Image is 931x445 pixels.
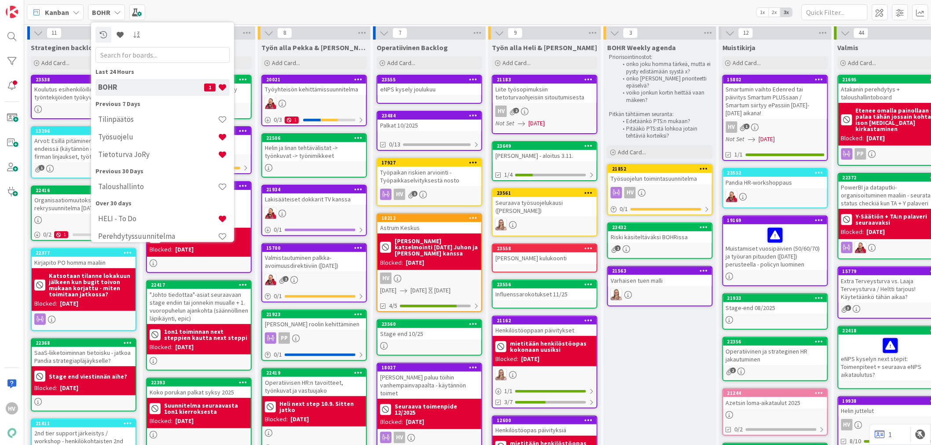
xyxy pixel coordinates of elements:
[32,76,136,84] div: 23538
[31,43,97,52] span: Strateginen backlog
[32,249,136,257] div: 22377
[735,150,743,159] span: 1/1
[378,76,481,84] div: 23555
[95,47,230,62] input: Search for boards...
[723,121,827,133] div: HV
[618,75,711,90] li: onko [PERSON_NAME] prioriteetti epäselvä?
[98,214,218,223] h4: HELI - To Do
[723,346,827,365] div: Operatiivinen ja strateginen HR jakautuminen
[54,231,68,238] div: 1
[380,258,403,267] div: Blocked:
[493,219,597,230] div: IH
[262,310,366,330] div: 21923[PERSON_NAME] roolin kehittäminen
[392,28,407,38] span: 7
[723,169,827,188] div: 23552Pandia HR-workshoppaus
[434,286,451,295] div: [DATE]
[608,275,712,286] div: Varhaisen tuen malli
[283,276,289,282] span: 2
[723,338,827,346] div: 22356
[854,28,869,38] span: 44
[619,204,628,214] span: 0 / 1
[624,187,636,198] div: HV
[608,165,712,173] div: 21852
[493,76,597,84] div: 21183
[608,204,712,215] div: 0/1
[266,77,366,83] div: 20021
[726,121,737,133] div: HV
[608,223,712,231] div: 23432
[730,368,736,373] span: 2
[32,135,136,162] div: Arvot: Esillä pitäminen, esim. stage endeissä (käytännön esimerkit, firman linjaukset, työtavat...)
[378,364,481,399] div: 18027[PERSON_NAME] paluu töihin vanhempainvapaalta - käytännön toimet
[378,214,481,222] div: 18212
[32,257,136,268] div: Kirjapito PO homma maaliin
[723,302,827,314] div: Stage-end 08/2025
[875,429,892,440] a: 1
[262,310,366,318] div: 21923
[504,398,513,407] span: 3/7
[493,142,597,150] div: 23649
[611,289,622,300] img: IH
[493,150,597,161] div: [PERSON_NAME] - aloitus 3.11.
[493,84,597,103] div: Liite työsopimuksiin tietoturvaohjeisiin sitoutumisesta
[274,115,282,124] span: 0 / 3
[378,364,481,372] div: 18027
[726,135,745,143] i: Not Set
[493,252,597,264] div: [PERSON_NAME] kulukoonti
[781,8,792,17] span: 3x
[274,350,282,359] span: 0 / 1
[262,142,366,161] div: Helin ja Iinan tehtävälistat -> työnkuvat -> työnimikkeet
[262,84,366,95] div: Työyhteisön kehittämissuunnitelma
[867,134,885,143] div: [DATE]
[723,294,827,314] div: 21933Stage-end 08/2025
[378,222,481,233] div: Astrum Keskus
[262,186,366,205] div: 21934Lakisääteiset dokkarit TV kanssa
[262,244,366,252] div: 15700
[723,216,827,224] div: 19169
[493,369,597,380] div: IH
[175,245,194,254] div: [DATE]
[32,347,136,366] div: SaaS-liiketoiminnan tietoisku - jatkoa Pandia strategiapläjäykselle?
[41,59,70,67] span: Add Card...
[723,338,827,365] div: 22356Operatiivinen ja strateginen HR jakautuminen
[266,135,366,141] div: 22506
[381,113,481,119] div: 23484
[36,128,136,134] div: 13296
[164,328,248,341] b: 1on1 toiminnan next steppien kautta next steppi
[504,170,513,179] span: 1/4
[738,28,753,38] span: 12
[802,4,868,20] input: Quick Filter...
[389,301,397,310] span: 4/5
[378,84,481,95] div: eNPS kysely joulukuu
[98,115,218,124] h4: Tilinpäätös
[272,59,300,67] span: Add Card...
[608,267,712,275] div: 21563
[378,432,481,443] div: HV
[262,98,366,109] div: JS
[147,289,251,324] div: "Johto tiedottaa"-asiat seuraavaan stage endiin tai jonnekin muualle + 1. vuoropuhelun ajankohta ...
[723,389,827,409] div: 21244Azetsin loma-aikataulut 2025
[150,245,172,254] div: Blocked:
[378,189,481,200] div: HV
[493,317,597,336] div: 21162Henkilöstöoppaan päivitykset
[204,83,216,91] span: 1
[378,273,481,284] div: HV
[502,59,531,67] span: Add Card...
[92,8,110,17] b: BOHR
[723,76,827,119] div: 15802Smartumin vaihto Edenred tai päivitys Smartum PLUSsaan / Smartum siirtyy ePassiin [DATE]-[DA...
[47,28,62,38] span: 11
[612,224,712,230] div: 23432
[497,77,597,83] div: 21183
[493,416,597,424] div: 12600
[528,119,545,128] span: [DATE]
[723,191,827,202] div: JS
[266,370,366,376] div: 22419
[394,189,405,200] div: HV
[147,379,251,387] div: 22393
[412,191,418,197] span: 1
[150,343,172,352] div: Blocked:
[389,140,400,149] span: 0/13
[98,132,218,141] h4: Työsuojelu
[513,108,519,113] span: 2
[495,354,518,364] div: Blocked:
